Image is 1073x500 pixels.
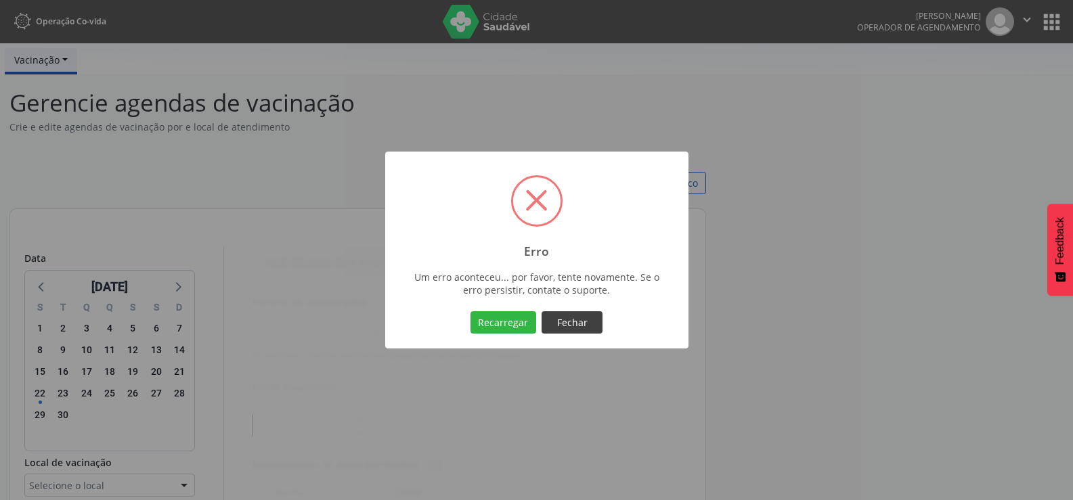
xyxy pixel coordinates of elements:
button: Fechar [542,311,603,334]
div: Um erro aconteceu... por favor, tente novamente. Se o erro persistir, contate o suporte. [412,271,661,296]
span: Feedback [1054,217,1066,265]
h2: Erro [524,244,549,258]
button: Feedback - Mostrar pesquisa [1047,204,1073,296]
button: Recarregar [470,311,536,334]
